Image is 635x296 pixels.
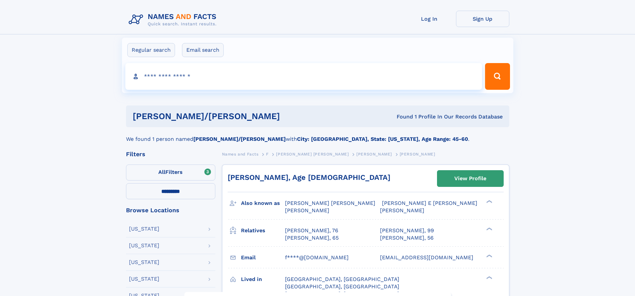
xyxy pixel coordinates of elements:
[380,234,434,242] a: [PERSON_NAME], 56
[133,112,338,120] h1: [PERSON_NAME]/[PERSON_NAME]
[285,283,399,290] span: [GEOGRAPHIC_DATA], [GEOGRAPHIC_DATA]
[129,260,159,265] div: [US_STATE]
[129,276,159,282] div: [US_STATE]
[285,234,339,242] a: [PERSON_NAME], 65
[403,11,456,27] a: Log In
[285,276,399,282] span: [GEOGRAPHIC_DATA], [GEOGRAPHIC_DATA]
[276,152,349,157] span: [PERSON_NAME] [PERSON_NAME]
[126,165,215,181] label: Filters
[126,207,215,213] div: Browse Locations
[266,150,269,158] a: F
[297,136,468,142] b: City: [GEOGRAPHIC_DATA], State: [US_STATE], Age Range: 45-60
[485,275,493,280] div: ❯
[129,243,159,248] div: [US_STATE]
[456,11,509,27] a: Sign Up
[285,207,329,214] span: [PERSON_NAME]
[485,227,493,231] div: ❯
[485,254,493,258] div: ❯
[285,200,375,206] span: [PERSON_NAME] [PERSON_NAME]
[382,200,477,206] span: [PERSON_NAME] E [PERSON_NAME]
[454,171,486,186] div: View Profile
[437,171,503,187] a: View Profile
[356,150,392,158] a: [PERSON_NAME]
[266,152,269,157] span: F
[485,200,493,204] div: ❯
[126,11,222,29] img: Logo Names and Facts
[182,43,224,57] label: Email search
[241,274,285,285] h3: Lived in
[126,151,215,157] div: Filters
[129,226,159,232] div: [US_STATE]
[241,198,285,209] h3: Also known as
[241,252,285,263] h3: Email
[276,150,349,158] a: [PERSON_NAME] [PERSON_NAME]
[222,150,259,158] a: Names and Facts
[193,136,286,142] b: [PERSON_NAME]/[PERSON_NAME]
[285,227,338,234] a: [PERSON_NAME], 76
[338,113,503,120] div: Found 1 Profile In Our Records Database
[126,127,509,143] div: We found 1 person named with .
[380,227,434,234] a: [PERSON_NAME], 99
[380,254,473,261] span: [EMAIL_ADDRESS][DOMAIN_NAME]
[241,225,285,236] h3: Relatives
[485,63,510,90] button: Search Button
[228,173,390,182] a: [PERSON_NAME], Age [DEMOGRAPHIC_DATA]
[125,63,482,90] input: search input
[400,152,435,157] span: [PERSON_NAME]
[127,43,175,57] label: Regular search
[158,169,165,175] span: All
[380,207,424,214] span: [PERSON_NAME]
[356,152,392,157] span: [PERSON_NAME]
